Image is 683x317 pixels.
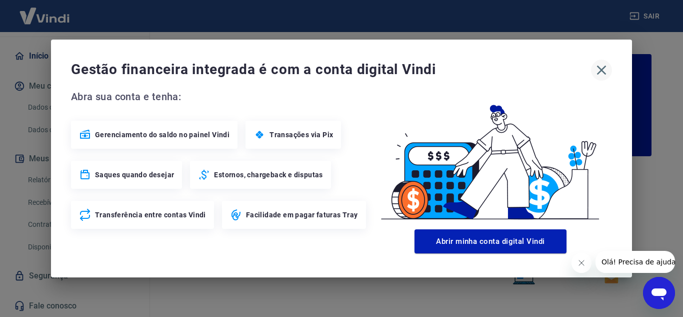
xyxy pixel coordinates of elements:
span: Abra sua conta e tenha: [71,89,369,105]
span: Transações via Pix [269,130,333,140]
span: Gestão financeira integrada é com a conta digital Vindi [71,60,591,80]
span: Facilidade em pagar faturas Tray [246,210,358,220]
iframe: Mensagem da empresa [595,251,675,273]
span: Estornos, chargeback e disputas [214,170,322,180]
span: Gerenciamento do saldo no painel Vindi [95,130,229,140]
button: Abrir minha conta digital Vindi [414,229,566,253]
img: Good Billing [369,89,612,225]
span: Saques quando desejar [95,170,174,180]
span: Olá! Precisa de ajuda? [6,7,84,15]
iframe: Fechar mensagem [571,253,591,273]
span: Transferência entre contas Vindi [95,210,206,220]
iframe: Botão para abrir a janela de mensagens [643,277,675,309]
